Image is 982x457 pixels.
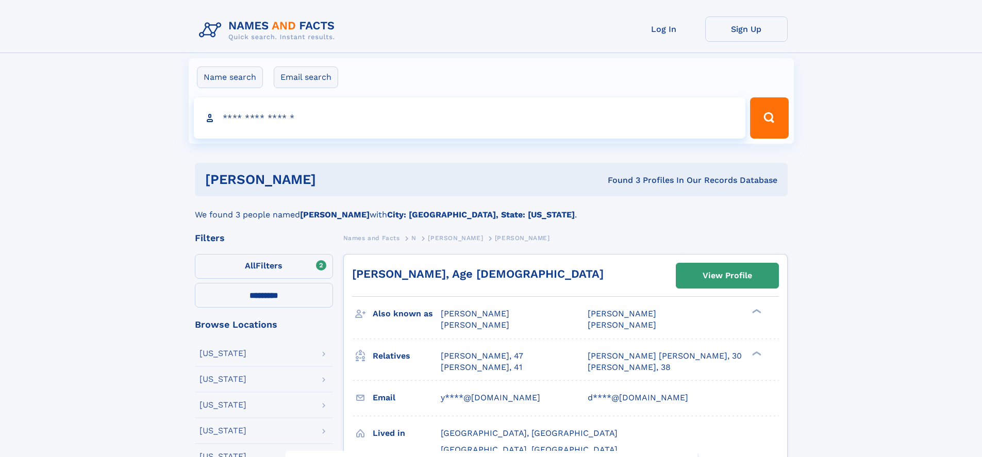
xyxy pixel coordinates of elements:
[195,16,343,44] img: Logo Names and Facts
[495,234,550,242] span: [PERSON_NAME]
[750,308,762,315] div: ❯
[195,233,333,243] div: Filters
[194,97,746,139] input: search input
[750,97,788,139] button: Search Button
[411,234,417,242] span: N
[428,231,483,244] a: [PERSON_NAME]
[205,173,462,186] h1: [PERSON_NAME]
[588,350,742,362] a: [PERSON_NAME] [PERSON_NAME], 30
[428,234,483,242] span: [PERSON_NAME]
[199,375,246,383] div: [US_STATE]
[300,210,370,219] b: [PERSON_NAME]
[352,267,604,280] a: [PERSON_NAME], Age [DEMOGRAPHIC_DATA]
[245,261,256,270] span: All
[195,320,333,329] div: Browse Locations
[462,175,777,186] div: Found 3 Profiles In Our Records Database
[373,305,441,323] h3: Also known as
[373,347,441,365] h3: Relatives
[197,66,263,88] label: Name search
[199,427,246,435] div: [US_STATE]
[343,231,400,244] a: Names and Facts
[588,320,656,330] span: [PERSON_NAME]
[441,362,522,373] a: [PERSON_NAME], 41
[441,320,509,330] span: [PERSON_NAME]
[195,254,333,279] label: Filters
[441,350,523,362] a: [PERSON_NAME], 47
[441,445,618,454] span: [GEOGRAPHIC_DATA], [GEOGRAPHIC_DATA]
[588,309,656,318] span: [PERSON_NAME]
[387,210,575,219] b: City: [GEOGRAPHIC_DATA], State: [US_STATE]
[373,425,441,442] h3: Lived in
[676,263,778,288] a: View Profile
[274,66,338,88] label: Email search
[441,309,509,318] span: [PERSON_NAME]
[373,389,441,407] h3: Email
[199,401,246,409] div: [US_STATE]
[195,196,788,221] div: We found 3 people named with .
[623,16,705,42] a: Log In
[411,231,417,244] a: N
[703,264,752,287] div: View Profile
[441,428,618,438] span: [GEOGRAPHIC_DATA], [GEOGRAPHIC_DATA]
[199,349,246,358] div: [US_STATE]
[750,350,762,357] div: ❯
[705,16,788,42] a: Sign Up
[588,362,671,373] a: [PERSON_NAME], 38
